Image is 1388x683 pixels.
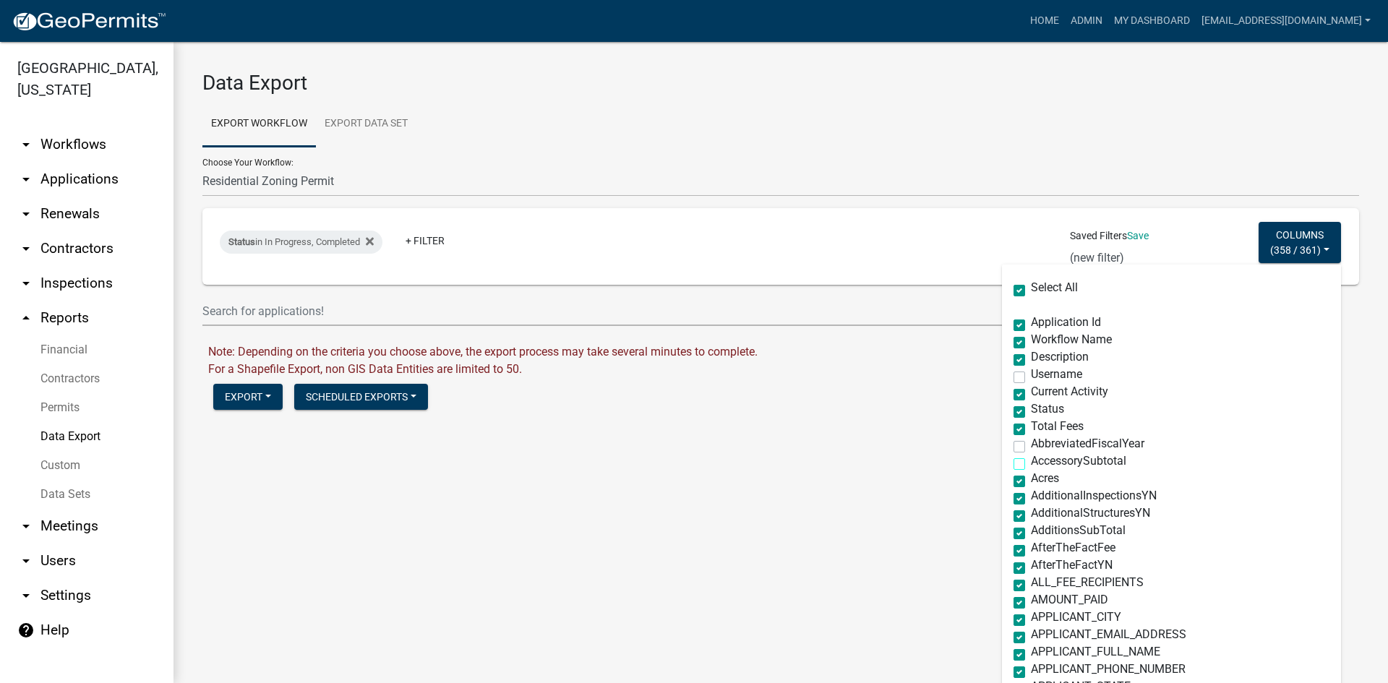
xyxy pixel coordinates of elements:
span: Acres [1031,471,1059,485]
span: APPLICANT_FULL_NAME [1031,645,1160,658]
i: arrow_drop_down [17,240,35,257]
i: arrow_drop_down [17,517,35,535]
i: arrow_drop_down [17,552,35,570]
a: My Dashboard [1108,7,1196,35]
span: Status [228,236,255,247]
span: AfterTheFactFee [1031,541,1115,554]
input: Search for applications! [202,296,1162,326]
label: Select All [1031,282,1078,293]
span: Username [1031,367,1082,381]
button: Scheduled Exports [294,384,428,410]
span: AdditionsSubTotal [1031,523,1126,537]
span: APPLICANT_EMAIL_ADDRESS [1031,627,1186,641]
i: arrow_drop_down [17,275,35,292]
i: arrow_drop_up [17,309,35,327]
span: APPLICANT_PHONE_NUMBER [1031,662,1186,676]
span: For a Shapefile Export, non GIS Data Entities are limited to 50. [208,362,522,376]
span: Workflow Name [1031,332,1112,346]
a: + Filter [394,228,456,254]
span: AdditionalInspectionsYN [1031,489,1157,502]
span: 358 / 361 [1274,244,1317,255]
div: in In Progress, Completed [220,231,382,254]
span: Saved Filters [1070,228,1127,244]
i: arrow_drop_down [17,171,35,188]
button: Export [213,384,283,410]
a: Home [1024,7,1065,35]
span: ALL_FEE_RECIPIENTS [1031,575,1144,589]
span: Description [1031,350,1089,364]
a: Save [1127,230,1149,241]
a: Export Workflow [202,101,316,147]
span: Application Id [1031,315,1101,329]
h3: Data Export [202,71,1359,95]
button: Columns(358 / 361) [1259,222,1341,263]
i: help [17,622,35,639]
span: Current Activity [1031,385,1108,398]
i: arrow_drop_down [17,136,35,153]
span: Note: Depending on the criteria you choose above, the export process may take several minutes to ... [208,345,758,358]
i: arrow_drop_down [17,205,35,223]
span: AccessorySubtotal [1031,454,1126,468]
span: APPLICANT_CITY [1031,610,1121,624]
span: AfterTheFactYN [1031,558,1113,572]
span: AMOUNT_PAID [1031,593,1108,606]
a: Export Data Set [316,101,416,147]
span: Status [1031,402,1064,416]
a: Admin [1065,7,1108,35]
span: AdditionalStructuresYN [1031,506,1150,520]
a: [EMAIL_ADDRESS][DOMAIN_NAME] [1196,7,1376,35]
span: AbbreviatedFiscalYear [1031,437,1144,450]
i: arrow_drop_down [17,587,35,604]
span: Total Fees [1031,419,1084,433]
